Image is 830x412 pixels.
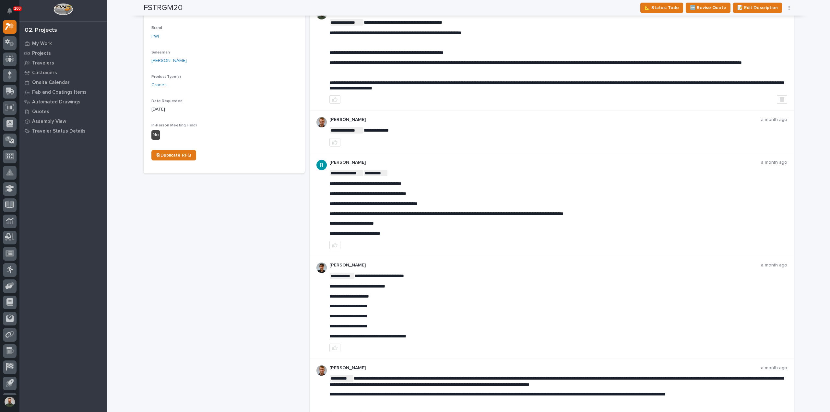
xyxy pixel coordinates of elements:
[151,106,297,113] p: [DATE]
[151,26,162,30] span: Brand
[8,8,17,18] div: Notifications100
[316,263,327,273] img: AOh14Gjx62Rlbesu-yIIyH4c_jqdfkUZL5_Os84z4H1p=s96-c
[32,128,86,134] p: Traveler Status Details
[316,365,327,376] img: AOh14Gijbd6eejXF32J59GfCOuyvh5OjNDKoIp8XuOuX=s96-c
[32,99,80,105] p: Automated Drawings
[144,3,183,13] h2: FSTRGM20
[19,77,107,87] a: Onsite Calendar
[32,41,52,47] p: My Work
[686,3,730,13] button: 🆕 Revise Quote
[151,124,197,127] span: In-Person Meeting Held?
[690,4,726,12] span: 🆕 Revise Quote
[640,3,683,13] button: 📐 Status: Todo
[777,95,787,104] button: Delete post
[151,51,170,54] span: Salesman
[19,126,107,136] a: Traveler Status Details
[25,27,57,34] div: 02. Projects
[151,33,159,40] a: PWI
[19,58,107,68] a: Travelers
[3,4,17,18] button: Notifications
[32,70,57,76] p: Customers
[733,3,782,13] button: 📝 Edit Description
[316,160,327,170] img: ACg8ocLIQ8uTLu8xwXPI_zF_j4cWilWA_If5Zu0E3tOGGkFk=s96-c
[151,99,183,103] span: Date Requested
[329,138,340,147] button: like this post
[737,4,778,12] span: 📝 Edit Description
[329,95,340,104] button: like this post
[32,51,51,56] p: Projects
[329,365,761,371] p: [PERSON_NAME]
[19,39,107,48] a: My Work
[329,344,340,352] button: like this post
[329,160,761,165] p: [PERSON_NAME]
[19,48,107,58] a: Projects
[329,117,761,123] p: [PERSON_NAME]
[761,160,787,165] p: a month ago
[151,82,167,88] a: Cranes
[761,263,787,268] p: a month ago
[151,130,160,140] div: No
[32,60,54,66] p: Travelers
[53,3,73,15] img: Workspace Logo
[329,263,761,268] p: [PERSON_NAME]
[3,395,17,409] button: users-avatar
[645,4,679,12] span: 📐 Status: Todo
[761,117,787,123] p: a month ago
[32,89,87,95] p: Fab and Coatings Items
[32,80,70,86] p: Onsite Calendar
[329,241,340,249] button: like this post
[316,117,327,127] img: AOh14Gijbd6eejXF32J59GfCOuyvh5OjNDKoIp8XuOuX=s96-c
[19,116,107,126] a: Assembly View
[151,57,187,64] a: [PERSON_NAME]
[32,119,66,124] p: Assembly View
[32,109,49,115] p: Quotes
[157,153,191,158] span: ⎘ Duplicate RFQ
[151,150,196,160] a: ⎘ Duplicate RFQ
[19,87,107,97] a: Fab and Coatings Items
[19,68,107,77] a: Customers
[19,107,107,116] a: Quotes
[14,6,21,11] p: 100
[761,365,787,371] p: a month ago
[151,75,181,79] span: Product Type(s)
[19,97,107,107] a: Automated Drawings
